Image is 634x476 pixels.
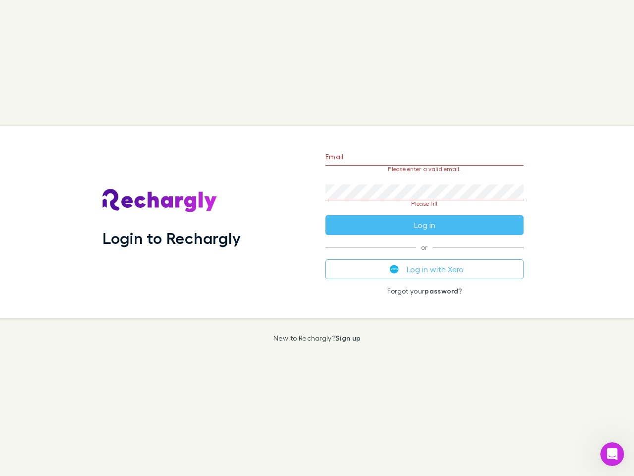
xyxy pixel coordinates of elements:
[600,442,624,466] iframe: Intercom live chat
[103,189,217,213] img: Rechargly's Logo
[325,259,524,279] button: Log in with Xero
[335,334,361,342] a: Sign up
[390,265,399,274] img: Xero's logo
[325,200,524,207] p: Please fill
[273,334,361,342] p: New to Rechargly?
[424,287,458,295] a: password
[325,287,524,295] p: Forgot your ?
[325,166,524,173] p: Please enter a valid email.
[103,229,241,247] h1: Login to Rechargly
[325,215,524,235] button: Log in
